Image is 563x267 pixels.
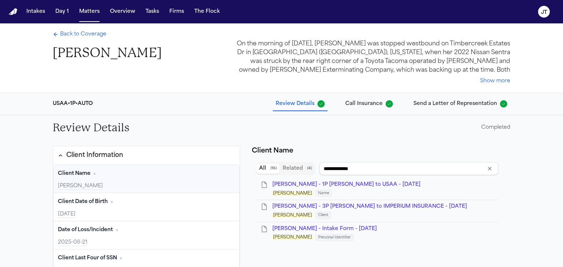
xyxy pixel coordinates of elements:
[66,151,123,160] div: Client Information
[107,5,138,18] button: Overview
[58,170,91,177] span: Client Name
[272,213,313,218] mark: [PERSON_NAME]
[252,146,293,156] div: Client Name
[272,181,420,188] button: Open Y. Gregley - 1P LOR to USAA - 8.28.25
[23,5,48,18] button: Intakes
[58,211,235,218] div: [DATE]
[93,173,96,175] span: No citation
[58,255,117,262] span: Client Last Four of SSN
[316,234,353,241] span: Personal Identifier
[256,163,280,174] button: All documents
[52,5,72,18] button: Day 1
[229,40,510,75] div: On the morning of [DATE], [PERSON_NAME] was stopped westbound on Timbercreek Estates Dr in [GEOGR...
[53,121,129,134] h2: Review Details
[272,191,313,196] span: Yahni Gregley
[54,221,239,249] div: Date of Loss/Incident (required)
[256,159,498,244] div: Document browser
[280,163,315,174] button: Related documents
[485,163,495,174] button: Clear input
[316,190,332,197] span: Name
[9,8,18,15] img: Finch Logo
[76,5,103,18] button: Matters
[411,97,510,110] button: Send a Letter of Representation
[53,45,162,61] h1: [PERSON_NAME]
[276,100,314,108] span: Review Details
[316,212,331,219] span: Client
[9,8,18,15] a: Home
[272,235,313,240] mark: [PERSON_NAME]
[342,97,396,110] button: Call Insurance
[480,78,510,85] button: Show more
[53,100,93,108] div: USAA • 1P • AUTO
[272,204,467,209] span: Y. Gregley - 3P LOR to IMPERIUM INSURANCE - 8.28.25
[413,100,497,108] span: Send a Letter of Representation
[272,235,313,240] span: yahni gregley
[481,124,510,131] div: Completed
[272,191,313,196] mark: [PERSON_NAME]
[272,203,467,210] button: Open Y. Gregley - 3P LOR to IMPERIUM INSURANCE - 8.28.25
[58,226,113,234] span: Date of Loss/Incident
[60,31,106,38] span: Back to Coverage
[54,193,239,221] div: Client Date of Birth (required)
[272,182,420,187] span: Y. Gregley - 1P LOR to USAA - 8.28.25
[272,226,377,232] span: Y. Gregley - Intake Form - 8.27.25
[272,225,377,233] button: Open Y. Gregley - Intake Form - 8.27.25
[166,5,187,18] button: Firms
[319,162,498,175] input: Search references
[54,165,239,193] div: Client Name (required)
[53,31,106,38] a: Back to Coverage
[120,257,122,259] span: No citation
[111,201,113,203] span: No citation
[307,166,312,171] span: ( 4 )
[191,5,223,18] button: The Flock
[273,97,328,110] button: Review Details
[58,183,235,190] div: [PERSON_NAME]
[116,229,118,231] span: No citation
[58,198,108,206] span: Client Date of Birth
[58,239,235,246] div: 2025-08-21
[272,213,313,218] span: Yahni Gregley
[53,146,240,165] button: Client Information
[143,5,162,18] button: Tasks
[345,100,383,108] span: Call Insurance
[271,166,277,171] span: ( 16 )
